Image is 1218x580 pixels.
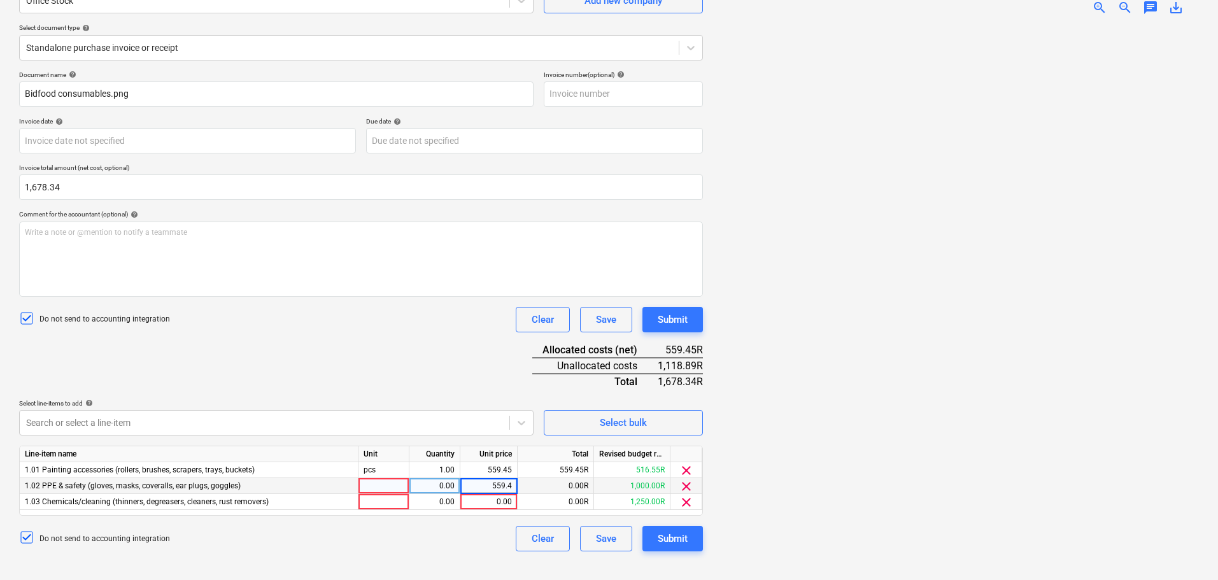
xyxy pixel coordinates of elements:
[594,494,670,510] div: 1,250.00R
[580,307,632,332] button: Save
[532,530,554,547] div: Clear
[25,481,241,490] span: 1.02 PPE & safety (gloves, masks, coveralls, ear plugs, goggles)
[544,71,703,79] div: Invoice number (optional)
[658,374,703,389] div: 1,678.34R
[518,494,594,510] div: 0.00R
[544,81,703,107] input: Invoice number
[1154,519,1218,580] iframe: Chat Widget
[544,410,703,435] button: Select bulk
[516,526,570,551] button: Clear
[518,478,594,494] div: 0.00R
[39,314,170,325] p: Do not send to accounting integration
[679,479,694,494] span: clear
[414,494,455,510] div: 0.00
[596,530,616,547] div: Save
[658,530,688,547] div: Submit
[532,374,658,389] div: Total
[25,497,269,506] span: 1.03 Chemicals/cleaning (thinners, degreasers, cleaners, rust removers)
[596,311,616,328] div: Save
[532,311,554,328] div: Clear
[658,311,688,328] div: Submit
[39,534,170,544] p: Do not send to accounting integration
[391,118,401,125] span: help
[19,210,703,218] div: Comment for the accountant (optional)
[658,343,703,358] div: 559.45R
[532,358,658,374] div: Unallocated costs
[679,495,694,510] span: clear
[358,446,409,462] div: Unit
[20,446,358,462] div: Line-item name
[594,478,670,494] div: 1,000.00R
[66,71,76,78] span: help
[19,399,534,407] div: Select line-items to add
[358,462,409,478] div: pcs
[642,307,703,332] button: Submit
[19,24,703,32] div: Select document type
[25,465,255,474] span: 1.01 Painting accessories (rollers, brushes, scrapers, trays, buckets)
[465,494,512,510] div: 0.00
[19,81,534,107] input: Document name
[518,462,594,478] div: 559.45R
[414,462,455,478] div: 1.00
[658,358,703,374] div: 1,118.89R
[516,307,570,332] button: Clear
[83,399,93,407] span: help
[614,71,625,78] span: help
[409,446,460,462] div: Quantity
[19,174,703,200] input: Invoice total amount (net cost, optional)
[366,128,703,153] input: Due date not specified
[128,211,138,218] span: help
[642,526,703,551] button: Submit
[414,478,455,494] div: 0.00
[594,462,670,478] div: 516.55R
[53,118,63,125] span: help
[19,164,703,174] p: Invoice total amount (net cost, optional)
[19,117,356,125] div: Invoice date
[460,446,518,462] div: Unit price
[19,71,534,79] div: Document name
[19,128,356,153] input: Invoice date not specified
[465,462,512,478] div: 559.45
[532,343,658,358] div: Allocated costs (net)
[600,414,647,431] div: Select bulk
[366,117,703,125] div: Due date
[679,463,694,478] span: clear
[80,24,90,32] span: help
[518,446,594,462] div: Total
[594,446,670,462] div: Revised budget remaining
[580,526,632,551] button: Save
